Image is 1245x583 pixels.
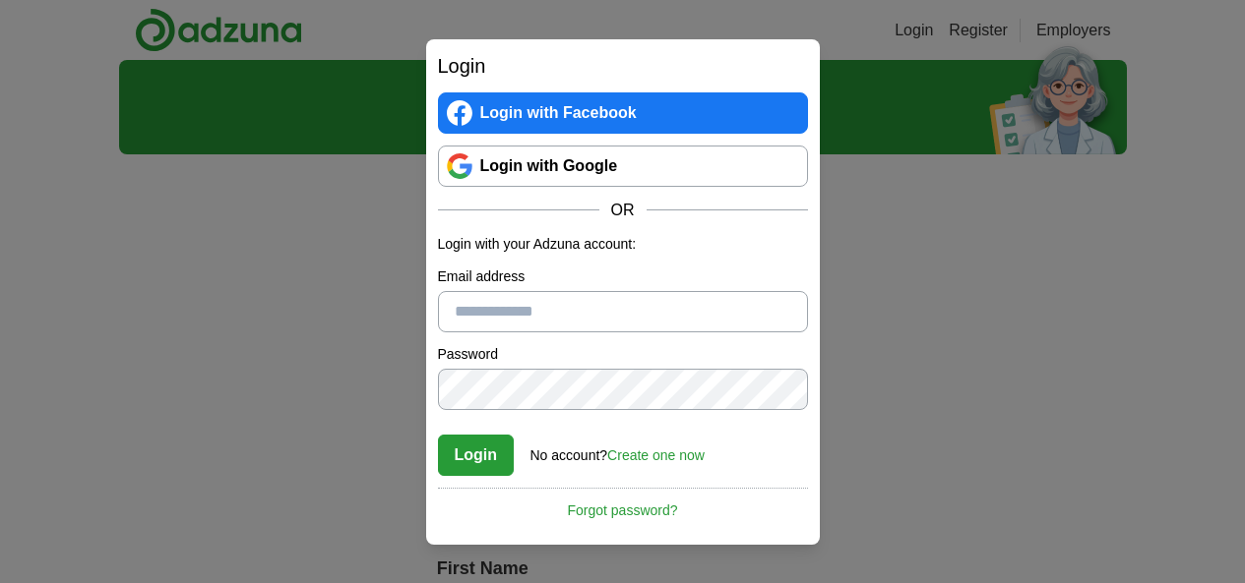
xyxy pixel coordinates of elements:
[599,199,647,222] span: OR
[438,435,515,476] button: Login
[438,146,808,187] a: Login with Google
[607,447,705,463] a: Create one now
[438,266,808,287] label: Email address
[438,344,808,365] label: Password
[438,51,808,81] h2: Login
[530,434,705,466] div: No account?
[438,92,808,134] a: Login with Facebook
[438,234,808,255] p: Login with your Adzuna account:
[438,488,808,521] a: Forgot password?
